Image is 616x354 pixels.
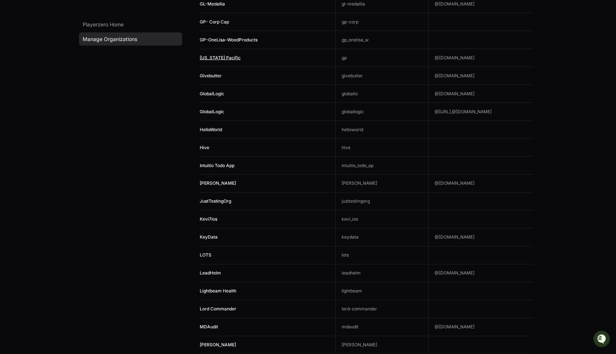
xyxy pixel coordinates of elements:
span: Manage Organizations [83,35,137,43]
span: GL-Medallia [200,1,225,7]
td: leadhelm [336,264,429,282]
span: Givebutter [200,73,222,78]
span: @[DOMAIN_NAME] [452,109,492,114]
span: @[DOMAIN_NAME] [435,1,474,7]
span: [PERSON_NAME] [200,342,236,348]
span: Intuitio Todo App [200,163,234,168]
img: PlayerZero [7,7,22,22]
span: GlobalLogic [200,91,224,96]
img: 1756235613930-3d25f9e4-fa56-45dd-b3ad-e072dfbd1548 [7,55,20,68]
a: Powered byPylon [52,77,89,82]
span: Lord Commander [200,306,236,312]
span: HelloWorld [200,127,222,132]
span: @[DOMAIN_NAME] [435,91,474,96]
span: , [451,109,452,114]
td: gp-corp [336,13,429,31]
div: Start new chat [25,55,120,62]
span: GlobalLogic [200,109,224,114]
td: lightbeam [336,282,429,300]
td: hive [336,139,429,156]
td: [PERSON_NAME] [336,336,429,354]
div: Welcome [7,29,133,41]
span: Kevi7ios [200,217,217,222]
td: [PERSON_NAME] [336,174,429,192]
td: justtestingorg [336,192,429,210]
td: gp_onelisa_w [336,31,429,49]
span: MDAudit [200,324,218,330]
td: keydata [336,228,429,246]
td: mdaudit [336,318,429,336]
span: @[DOMAIN_NAME] [435,55,474,60]
span: @[URL] [435,109,452,114]
span: @[DOMAIN_NAME] [435,181,474,186]
span: LOTS [200,252,211,258]
span: [US_STATE] Pacific [200,55,241,60]
button: Start new chat [124,57,133,66]
a: Playerzero Home [79,18,182,31]
iframe: Open customer support [593,330,612,350]
span: Pylon [73,77,89,82]
span: [PERSON_NAME] [200,181,236,186]
span: GP-OneLisa-WoodProducts [200,37,258,43]
span: @[DOMAIN_NAME] [435,235,474,240]
td: helloworld [336,121,429,139]
td: globallo [336,85,429,103]
span: @[DOMAIN_NAME] [435,270,474,276]
a: Manage Organizations [79,32,182,45]
span: Lightbeam Health [200,288,236,294]
span: Hive [200,145,209,150]
span: KeyData [200,235,218,240]
td: kevi_ios [336,210,429,228]
div: We're available if you need us! [25,62,93,68]
td: intuitio_todo_ap [336,156,429,174]
td: gp [336,49,429,67]
td: lots [336,246,429,264]
span: Playerzero Home [83,21,124,28]
td: globallogic [336,103,429,121]
span: LeadHelm [200,270,221,276]
span: GP- Corp Cap [200,19,229,25]
span: JustTestingOrg [200,199,231,204]
span: @[DOMAIN_NAME] [435,73,474,78]
span: @[DOMAIN_NAME] [435,324,474,330]
td: lord-commander [336,300,429,318]
td: givebutter [336,67,429,85]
